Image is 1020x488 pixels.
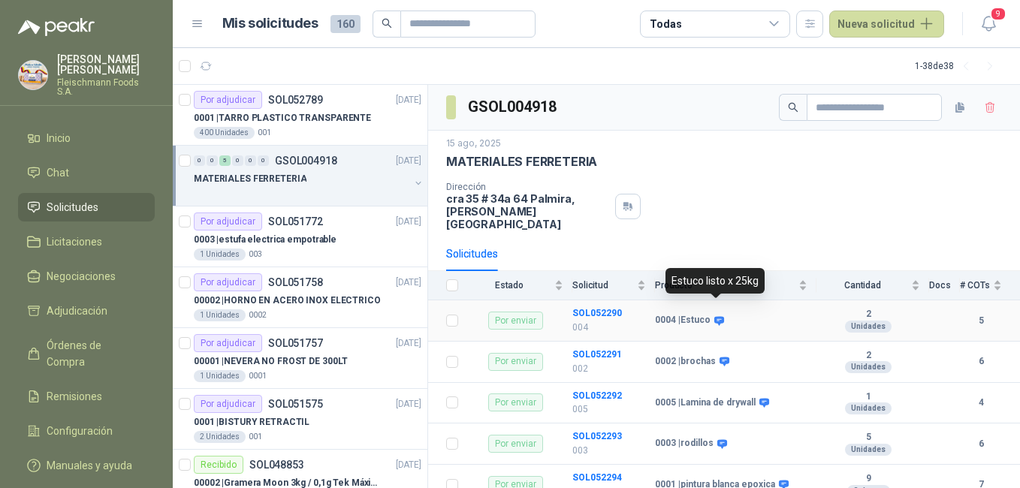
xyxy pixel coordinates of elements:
p: 00001 | NEVERA NO FROST DE 300LT [194,354,348,369]
a: Negociaciones [18,262,155,291]
span: Cantidad [816,280,908,291]
span: Negociaciones [47,268,116,285]
p: [DATE] [396,93,421,107]
p: [DATE] [396,154,421,168]
div: Por adjudicar [194,91,262,109]
p: GSOL004918 [275,155,337,166]
p: cra 35 # 34a 64 Palmira , [PERSON_NAME][GEOGRAPHIC_DATA] [446,192,609,230]
span: 9 [990,7,1006,21]
a: Por adjudicarSOL051758[DATE] 00002 |HORNO EN ACERO INOX ELECTRICO1 Unidades0002 [173,267,427,328]
div: 1 - 38 de 38 [915,54,1002,78]
p: [DATE] [396,397,421,411]
div: Por enviar [488,312,543,330]
button: Nueva solicitud [829,11,944,38]
p: 0001 | TARRO PLASTICO TRANSPARENTE [194,111,371,125]
b: 0005 | Lamina de drywall [655,397,756,409]
span: Adjudicación [47,303,107,319]
p: [DATE] [396,276,421,290]
th: Docs [929,271,960,300]
b: 4 [960,396,1002,410]
a: Remisiones [18,382,155,411]
a: 0 0 5 0 0 0 GSOL004918[DATE] MATERIALES FERRETERIA [194,152,424,200]
a: Solicitudes [18,193,155,221]
div: Recibido [194,456,243,474]
b: 6 [960,354,1002,369]
a: SOL052290 [572,308,622,318]
div: 0 [207,155,218,166]
h3: GSOL004918 [468,95,559,119]
a: Por adjudicarSOL051575[DATE] 0001 |BISTURY RETRACTIL2 Unidades001 [173,389,427,450]
div: Por enviar [488,435,543,453]
p: SOL051772 [268,216,323,227]
p: 001 [258,127,271,139]
button: 9 [975,11,1002,38]
p: 0002 [249,309,267,321]
span: Remisiones [47,388,102,405]
span: Inicio [47,130,71,146]
a: Por adjudicarSOL051772[DATE] 0003 |estufa electrica empotrable1 Unidades003 [173,206,427,267]
b: 9 [816,473,920,485]
b: 0003 | rodillos [655,438,714,450]
div: Por adjudicar [194,395,262,413]
span: Estado [467,280,551,291]
div: 5 [219,155,231,166]
p: [DATE] [396,458,421,472]
p: 005 [572,402,646,417]
div: 400 Unidades [194,127,255,139]
p: MATERIALES FERRETERIA [446,154,597,170]
p: 003 [572,444,646,458]
b: 6 [960,437,1002,451]
a: SOL052294 [572,472,622,483]
p: 00002 | HORNO EN ACERO INOX ELECTRICO [194,294,381,308]
p: [PERSON_NAME] [PERSON_NAME] [57,54,155,75]
div: 2 Unidades [194,431,246,443]
div: Unidades [845,361,892,373]
div: 1 Unidades [194,370,246,382]
div: 0 [258,155,269,166]
p: [DATE] [396,336,421,351]
span: Configuración [47,423,113,439]
div: Por adjudicar [194,334,262,352]
p: 0003 | estufa electrica empotrable [194,233,336,247]
span: # COTs [960,280,990,291]
b: 0004 | Estuco [655,315,711,327]
p: [DATE] [396,215,421,229]
div: Estuco listo x 25kg [665,268,765,294]
div: 0 [245,155,256,166]
div: Por enviar [488,353,543,371]
th: Estado [467,271,572,300]
b: 5 [960,314,1002,328]
p: SOL051758 [268,277,323,288]
a: Inicio [18,124,155,152]
th: Producto [655,271,816,300]
span: Licitaciones [47,233,102,250]
p: SOL051757 [268,338,323,348]
a: Chat [18,158,155,187]
a: Configuración [18,417,155,445]
div: Por enviar [488,393,543,411]
p: 002 [572,362,646,376]
p: MATERIALES FERRETERIA [194,172,306,186]
b: 5 [816,432,920,444]
span: Chat [47,164,69,181]
span: Producto [655,280,795,291]
p: 15 ago, 2025 [446,137,501,151]
a: SOL052291 [572,349,622,360]
div: 1 Unidades [194,249,246,261]
p: Fleischmann Foods S.A. [57,78,155,96]
a: SOL052292 [572,390,622,401]
p: 004 [572,321,646,335]
div: Unidades [845,444,892,456]
div: Por adjudicar [194,212,262,230]
b: 2 [816,309,920,321]
div: Unidades [845,321,892,333]
a: SOL052293 [572,431,622,441]
div: Todas [650,16,681,32]
p: SOL051575 [268,399,323,409]
p: SOL052789 [268,95,323,105]
span: Solicitudes [47,199,98,215]
div: Por adjudicar [194,273,262,291]
th: Cantidad [816,271,929,300]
